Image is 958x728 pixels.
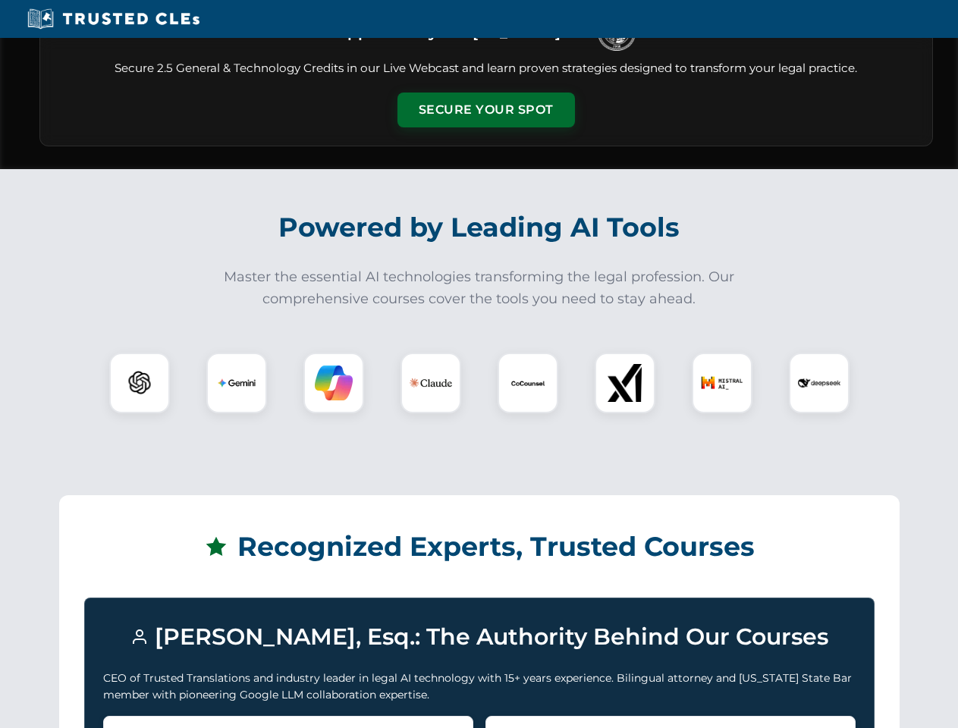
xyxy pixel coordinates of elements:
[103,670,856,704] p: CEO of Trusted Translations and industry leader in legal AI technology with 15+ years experience....
[206,353,267,413] div: Gemini
[798,362,840,404] img: DeepSeek Logo
[701,362,743,404] img: Mistral AI Logo
[59,201,900,254] h2: Powered by Leading AI Tools
[498,353,558,413] div: CoCounsel
[400,353,461,413] div: Claude
[103,617,856,657] h3: [PERSON_NAME], Esq.: The Authority Behind Our Courses
[109,353,170,413] div: ChatGPT
[509,364,547,402] img: CoCounsel Logo
[692,353,752,413] div: Mistral AI
[315,364,353,402] img: Copilot Logo
[84,520,875,573] h2: Recognized Experts, Trusted Courses
[118,361,162,405] img: ChatGPT Logo
[214,266,745,310] p: Master the essential AI technologies transforming the legal profession. Our comprehensive courses...
[595,353,655,413] div: xAI
[303,353,364,413] div: Copilot
[218,364,256,402] img: Gemini Logo
[58,60,914,77] p: Secure 2.5 General & Technology Credits in our Live Webcast and learn proven strategies designed ...
[410,362,452,404] img: Claude Logo
[397,93,575,127] button: Secure Your Spot
[789,353,850,413] div: DeepSeek
[23,8,204,30] img: Trusted CLEs
[606,364,644,402] img: xAI Logo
